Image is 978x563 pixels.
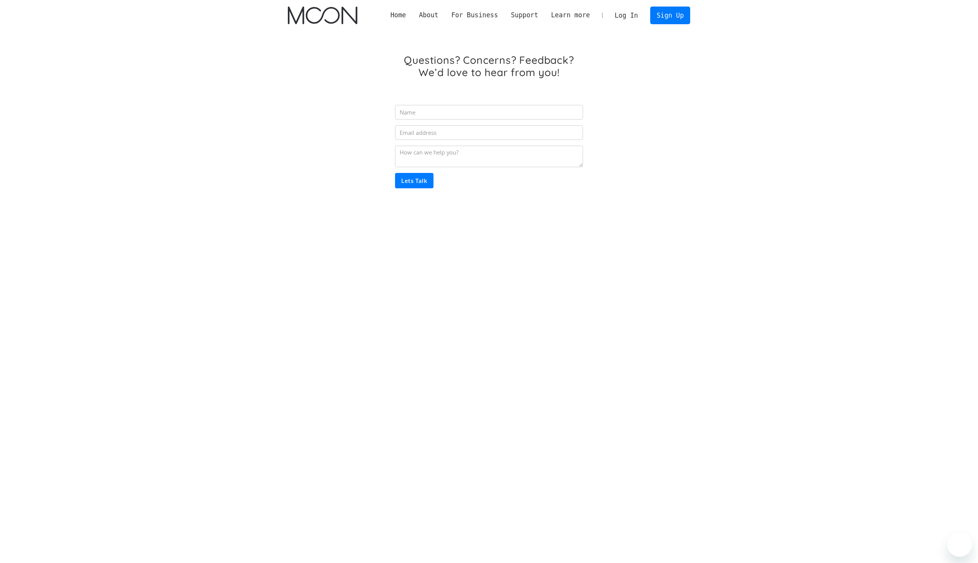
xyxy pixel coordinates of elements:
a: Home [384,10,412,20]
div: Learn more [551,10,590,20]
a: Sign Up [650,7,690,24]
img: Moon Logo [288,7,357,24]
div: For Business [451,10,498,20]
a: Log In [608,7,644,24]
div: About [412,10,445,20]
form: Email Form [395,100,583,188]
div: For Business [445,10,505,20]
iframe: Button to launch messaging window [947,532,972,557]
h1: Questions? Concerns? Feedback? We’d love to hear from you! [395,54,583,78]
div: Support [505,10,545,20]
input: Email address [395,125,583,140]
div: Support [511,10,538,20]
div: About [419,10,438,20]
div: Learn more [545,10,596,20]
input: Name [395,105,583,120]
a: home [288,7,357,24]
input: Lets Talk [395,173,433,188]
